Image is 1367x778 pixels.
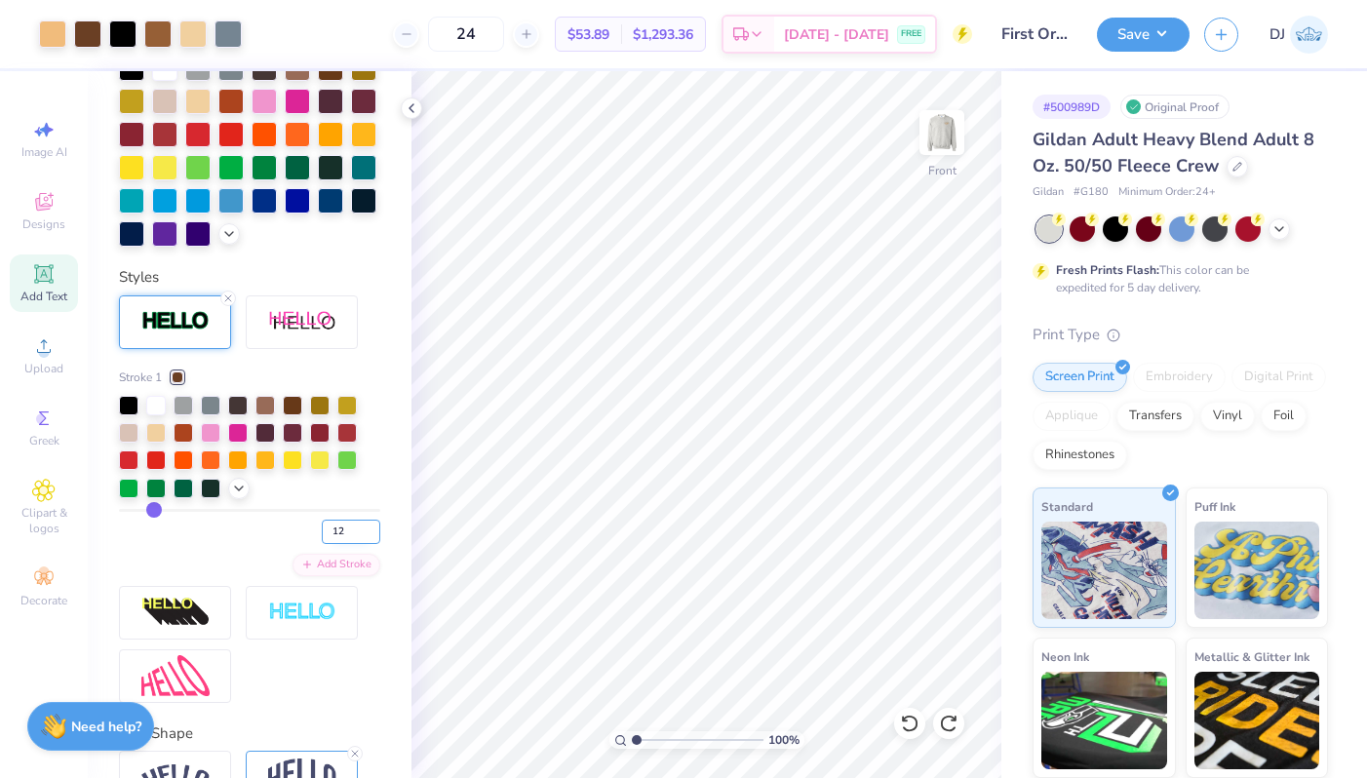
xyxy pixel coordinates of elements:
div: Embroidery [1133,363,1226,392]
span: Greek [29,433,59,448]
div: Print Type [1033,324,1328,346]
img: Neon Ink [1041,672,1167,769]
span: Designs [22,216,65,232]
div: This color can be expedited for 5 day delivery. [1056,261,1296,296]
img: Stroke [141,310,210,332]
span: FREE [901,27,921,41]
img: Standard [1041,522,1167,619]
div: Screen Print [1033,363,1127,392]
img: Free Distort [141,655,210,697]
span: Puff Ink [1194,496,1235,517]
div: Original Proof [1120,95,1230,119]
span: Neon Ink [1041,646,1089,667]
span: Gildan [1033,184,1064,201]
div: Text Shape [119,722,380,745]
div: # 500989D [1033,95,1111,119]
span: 100 % [768,731,800,749]
div: Front [928,162,957,179]
span: Image AI [21,144,67,160]
button: Save [1097,18,1190,52]
img: Metallic & Glitter Ink [1194,672,1320,769]
div: Transfers [1116,402,1194,431]
div: Add Stroke [293,554,380,576]
input: Untitled Design [987,15,1082,54]
div: Applique [1033,402,1111,431]
img: Negative Space [268,602,336,624]
span: $1,293.36 [633,24,693,45]
span: Minimum Order: 24 + [1118,184,1216,201]
span: Upload [24,361,63,376]
span: Gildan Adult Heavy Blend Adult 8 Oz. 50/50 Fleece Crew [1033,128,1314,177]
strong: Fresh Prints Flash: [1056,262,1159,278]
span: DJ [1269,23,1285,46]
span: Add Text [20,289,67,304]
img: Shadow [268,310,336,334]
img: Front [922,113,961,152]
img: Puff Ink [1194,522,1320,619]
span: Clipart & logos [10,505,78,536]
img: Deep Jujhar Sidhu [1290,16,1328,54]
span: $53.89 [567,24,609,45]
a: DJ [1269,16,1328,54]
span: # G180 [1074,184,1109,201]
span: Standard [1041,496,1093,517]
span: Metallic & Glitter Ink [1194,646,1309,667]
span: [DATE] - [DATE] [784,24,889,45]
div: Rhinestones [1033,441,1127,470]
img: 3d Illusion [141,597,210,628]
div: Digital Print [1231,363,1326,392]
input: – – [428,17,504,52]
span: Decorate [20,593,67,608]
div: Foil [1261,402,1307,431]
strong: Need help? [71,718,141,736]
span: Stroke 1 [119,369,162,386]
div: Vinyl [1200,402,1255,431]
div: Styles [119,266,380,289]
